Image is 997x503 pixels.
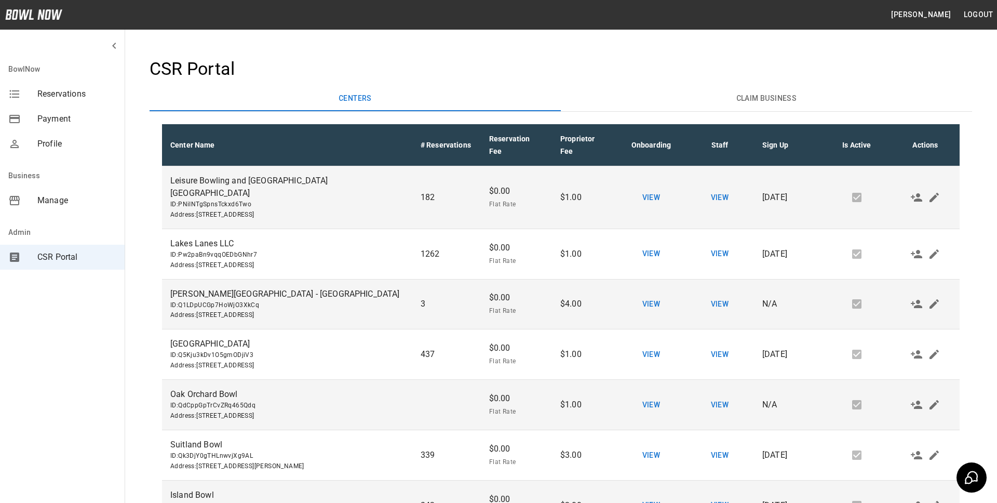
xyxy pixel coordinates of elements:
[908,189,925,206] button: Make Admin
[925,396,943,414] button: Edit
[560,298,609,310] p: $4.00
[421,191,473,204] p: 182
[170,260,404,271] span: Address : [STREET_ADDRESS]
[908,346,925,363] button: Make Admin
[421,348,473,361] p: 437
[421,449,473,461] p: 339
[170,300,404,311] span: ID: Q1LDpUCGp7HoWjO3XkCq
[170,361,404,371] span: Address : [STREET_ADDRESS]
[823,124,891,166] th: Is Active
[560,399,609,411] p: $1.00
[421,248,473,260] p: 1262
[481,124,552,166] th: Reservation Fee
[617,124,685,166] th: Onboarding
[703,345,736,364] button: View
[908,295,925,313] button: Make Admin
[421,298,473,310] p: 3
[762,449,814,461] p: [DATE]
[762,248,814,260] p: [DATE]
[150,58,972,80] h4: CSR Portal
[908,245,925,263] button: Make Admin
[925,295,943,313] button: Edit
[162,124,412,166] th: Center Name
[489,242,544,254] p: $0.00
[170,310,404,321] span: Address : [STREET_ADDRESS]
[170,210,404,220] span: Address : [STREET_ADDRESS]
[489,292,544,304] p: $0.00
[635,395,668,415] button: View
[489,457,544,468] span: Flat Rate
[170,200,404,210] span: ID: PNiINTgSpnsTckxd6Two
[170,489,404,501] p: Island Bowl
[150,86,561,111] button: Centers
[37,138,116,150] span: Profile
[170,250,404,260] span: ID: Pw2paBn9vqqOEDbGNhr7
[489,443,544,455] p: $0.00
[412,124,481,166] th: # Reservations
[887,5,955,24] button: [PERSON_NAME]
[925,346,943,363] button: Edit
[170,439,404,451] p: Suitland Bowl
[925,189,943,206] button: Edit
[925,446,943,464] button: Edit
[170,388,404,401] p: Oak Orchard Bowl
[703,395,736,415] button: View
[170,411,404,421] span: Address : [STREET_ADDRESS]
[170,451,404,461] span: ID: Qk3DjY0gTHLnwvjXg9AL
[5,9,62,20] img: logo
[635,295,668,314] button: View
[489,392,544,405] p: $0.00
[489,185,544,197] p: $0.00
[489,407,544,417] span: Flat Rate
[754,124,823,166] th: Sign Up
[170,338,404,350] p: [GEOGRAPHIC_DATA]
[635,345,668,364] button: View
[908,446,925,464] button: Make Admin
[635,244,668,263] button: View
[489,306,544,316] span: Flat Rate
[685,124,754,166] th: Staff
[891,124,960,166] th: Actions
[560,191,609,204] p: $1.00
[170,401,404,411] span: ID: QdCppGpTrCvZRq465Qdq
[703,295,736,314] button: View
[635,446,668,465] button: View
[762,191,814,204] p: [DATE]
[762,399,814,411] p: N/A
[489,200,544,210] span: Flat Rate
[170,237,404,250] p: Lakes Lanes LLC
[703,446,736,465] button: View
[960,5,997,24] button: Logout
[37,194,116,207] span: Manage
[170,350,404,361] span: ID: Q5Kju3kDv1O5gmODjiV3
[703,188,736,207] button: View
[150,86,972,111] div: basic tabs example
[560,449,609,461] p: $3.00
[560,248,609,260] p: $1.00
[37,251,116,263] span: CSR Portal
[489,356,544,367] span: Flat Rate
[489,256,544,267] span: Flat Rate
[37,88,116,100] span: Reservations
[703,244,736,263] button: View
[762,298,814,310] p: N/A
[170,288,404,300] p: [PERSON_NAME][GEOGRAPHIC_DATA] - [GEOGRAPHIC_DATA]
[170,461,404,472] span: Address : [STREET_ADDRESS][PERSON_NAME]
[170,175,404,200] p: Leisure Bowling and [GEOGRAPHIC_DATA] [GEOGRAPHIC_DATA]
[552,124,617,166] th: Proprietor Fee
[908,396,925,414] button: Make Admin
[561,86,972,111] button: Claim Business
[635,188,668,207] button: View
[37,113,116,125] span: Payment
[560,348,609,361] p: $1.00
[925,245,943,263] button: Edit
[762,348,814,361] p: [DATE]
[489,342,544,354] p: $0.00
